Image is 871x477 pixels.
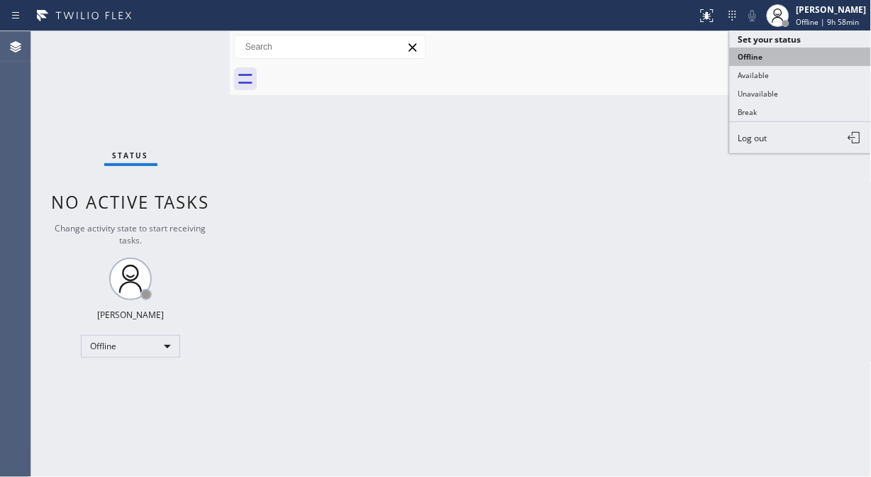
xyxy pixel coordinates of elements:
[52,190,210,214] span: No active tasks
[797,4,867,16] div: [PERSON_NAME]
[797,17,860,27] span: Offline | 9h 58min
[55,222,206,246] span: Change activity state to start receiving tasks.
[235,35,425,58] input: Search
[743,6,762,26] button: Mute
[113,150,149,160] span: Status
[97,309,164,321] div: [PERSON_NAME]
[81,335,180,358] div: Offline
